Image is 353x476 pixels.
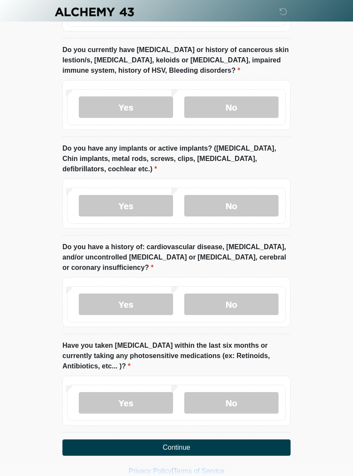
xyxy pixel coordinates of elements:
[62,340,291,371] label: Have you taken [MEDICAL_DATA] within the last six months or currently taking any photosensitive m...
[62,143,291,174] label: Do you have any implants or active implants? ([MEDICAL_DATA], Chin implants, metal rods, screws, ...
[171,467,173,475] a: |
[184,392,279,414] label: No
[79,294,173,315] label: Yes
[184,294,279,315] label: No
[62,242,291,273] label: Do you have a history of: cardiovascular disease, [MEDICAL_DATA], and/or uncontrolled [MEDICAL_DA...
[62,45,291,76] label: Do you currently have [MEDICAL_DATA] or history of cancerous skin lestion/s, [MEDICAL_DATA], kelo...
[184,195,279,216] label: No
[184,96,279,118] label: No
[129,467,172,475] a: Privacy Policy
[54,6,135,17] img: Alchemy 43 Logo
[173,467,224,475] a: Terms of Service
[79,96,173,118] label: Yes
[62,439,291,456] button: Continue
[79,195,173,216] label: Yes
[79,392,173,414] label: Yes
